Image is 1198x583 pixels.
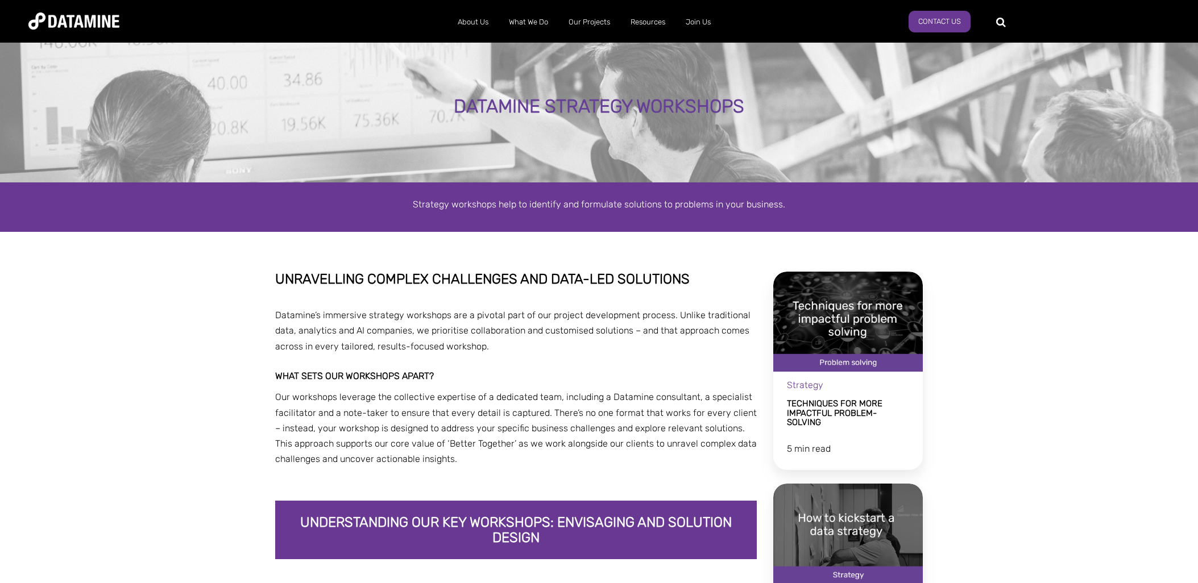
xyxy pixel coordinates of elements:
a: Contact Us [909,11,971,32]
a: What We Do [499,7,558,37]
a: Resources [620,7,675,37]
span: Unravelling complex challenges and data-led solutions [275,271,690,287]
span: Understanding our key workshops: Envisaging and Solution Design [300,514,732,545]
a: About Us [447,7,499,37]
img: Datamine [28,13,119,30]
a: Our Projects [558,7,620,37]
h3: What sets our workshops apart? [275,371,757,381]
p: Strategy workshops help to identify and formulate solutions to problems in your business. [275,197,923,212]
span: Strategy [787,380,823,390]
span: Datamine’s immersive strategy workshops are a pivotal part of our project development process. Un... [275,310,751,351]
a: Join Us [675,7,721,37]
span: Our workshops leverage the collective expertise of a dedicated team, including a Datamine consult... [275,392,757,464]
div: DATAMINE STRATEGY WORKSHOPS [134,97,1063,117]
